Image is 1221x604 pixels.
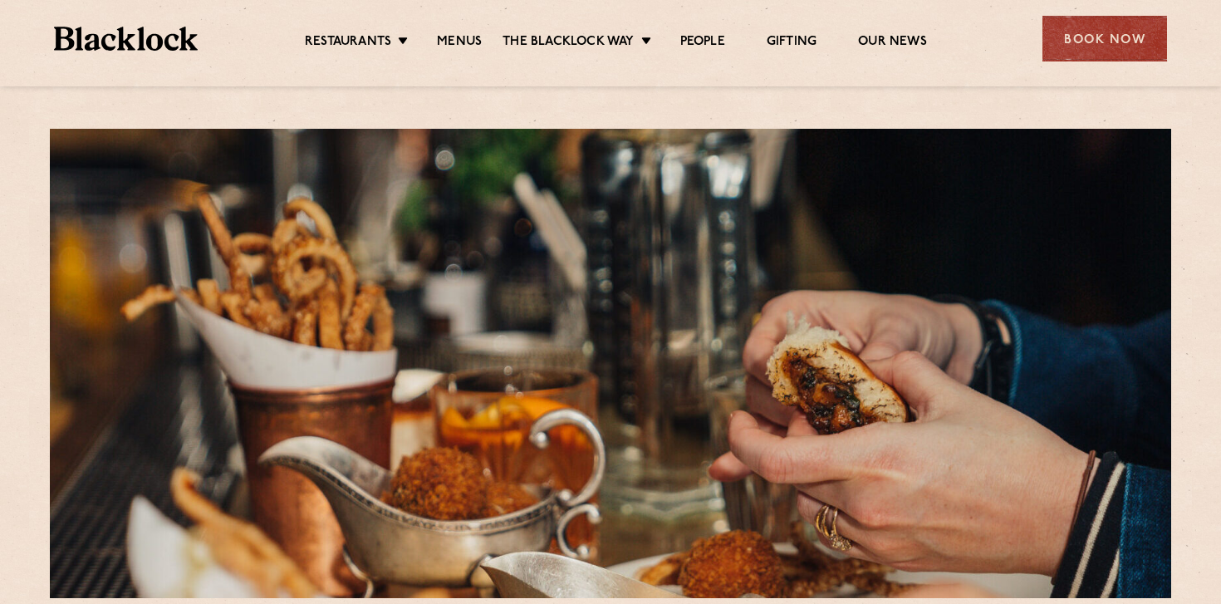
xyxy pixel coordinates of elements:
[54,27,198,51] img: BL_Textured_Logo-footer-cropped.svg
[858,34,927,52] a: Our News
[305,34,391,52] a: Restaurants
[437,34,482,52] a: Menus
[1042,16,1167,61] div: Book Now
[680,34,725,52] a: People
[767,34,816,52] a: Gifting
[503,34,634,52] a: The Blacklock Way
